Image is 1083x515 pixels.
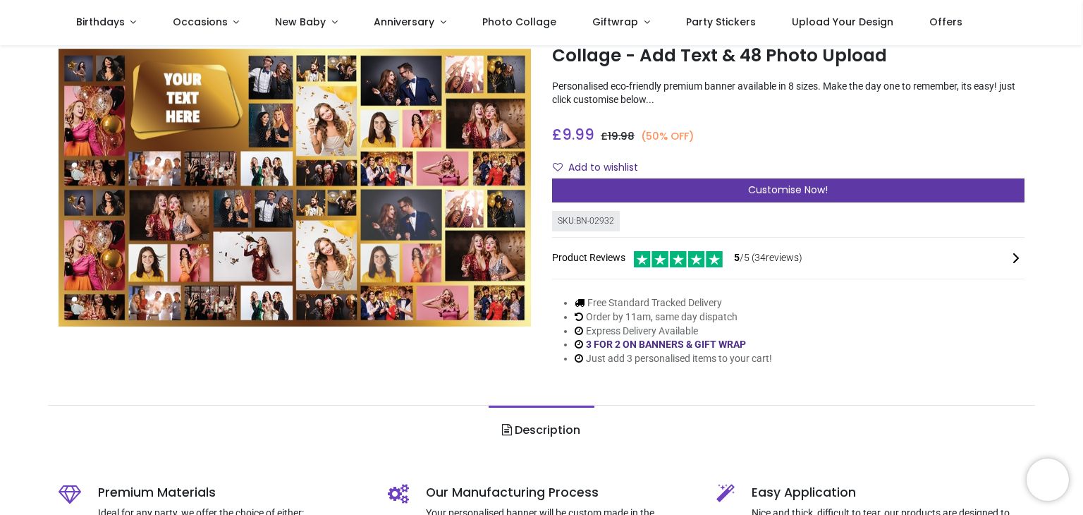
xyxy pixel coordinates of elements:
small: (50% OFF) [641,129,695,144]
a: Description [489,406,594,455]
span: £ [552,124,594,145]
span: Birthdays [76,15,125,29]
span: 19.98 [608,129,635,143]
span: 9.99 [562,124,594,145]
span: Upload Your Design [792,15,893,29]
div: Product Reviews [552,249,1024,268]
button: Add to wishlistAdd to wishlist [552,156,650,180]
i: Add to wishlist [553,162,563,172]
span: Giftwrap [592,15,638,29]
span: Occasions [173,15,228,29]
li: Free Standard Tracked Delivery [575,296,772,310]
div: SKU: BN-02932 [552,211,620,231]
li: Order by 11am, same day dispatch [575,310,772,325]
li: Express Delivery Available [575,325,772,339]
span: /5 ( 34 reviews) [734,251,802,265]
span: New Baby [275,15,326,29]
span: 5 [734,252,740,263]
a: 3 FOR 2 ON BANNERS & GIFT WRAP [586,339,746,350]
span: Party Stickers [686,15,756,29]
span: Customise Now! [748,183,828,197]
p: Personalised eco-friendly premium banner available in 8 sizes. Make the day one to remember, its ... [552,80,1024,107]
span: Offers [929,15,962,29]
h5: Premium Materials [98,484,367,502]
span: £ [601,129,635,143]
h5: Our Manufacturing Process [426,484,696,502]
span: Photo Collage [482,15,556,29]
img: Personalised Birthday Backdrop Banner - Gold Photo Collage - Add Text & 48 Photo Upload [59,49,531,327]
iframe: Brevo live chat [1027,459,1069,501]
h5: Easy Application [752,484,1024,502]
span: Anniversary [374,15,434,29]
li: Just add 3 personalised items to your cart! [575,352,772,366]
